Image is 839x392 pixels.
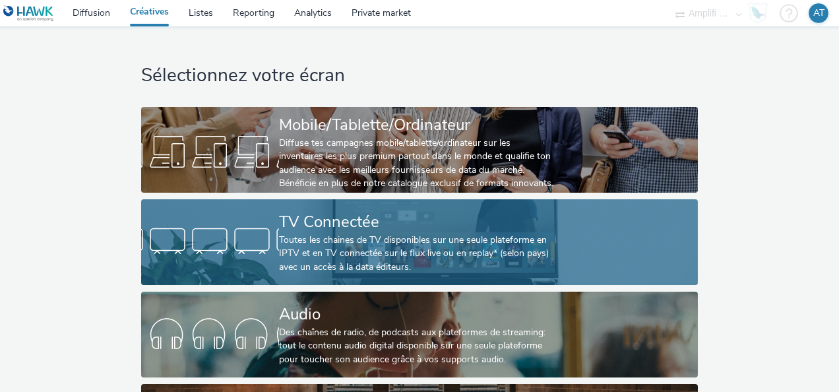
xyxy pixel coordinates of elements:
[813,3,824,23] div: AT
[141,63,697,88] h1: Sélectionnez votre écran
[748,3,773,24] a: Hawk Academy
[279,114,555,137] div: Mobile/Tablette/Ordinateur
[279,211,555,234] div: TV Connectée
[279,326,555,366] div: Des chaînes de radio, de podcasts aux plateformes de streaming: tout le contenu audio digital dis...
[3,5,54,22] img: undefined Logo
[279,234,555,274] div: Toutes les chaines de TV disponibles sur une seule plateforme en IPTV et en TV connectée sur le f...
[748,3,768,24] img: Hawk Academy
[141,107,697,193] a: Mobile/Tablette/OrdinateurDiffuse tes campagnes mobile/tablette/ordinateur sur les inventaires le...
[141,199,697,285] a: TV ConnectéeToutes les chaines de TV disponibles sur une seule plateforme en IPTV et en TV connec...
[141,292,697,377] a: AudioDes chaînes de radio, de podcasts aux plateformes de streaming: tout le contenu audio digita...
[279,137,555,191] div: Diffuse tes campagnes mobile/tablette/ordinateur sur les inventaires les plus premium partout dan...
[279,303,555,326] div: Audio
